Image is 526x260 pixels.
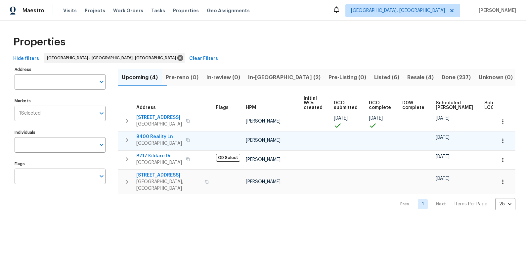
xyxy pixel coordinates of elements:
[418,199,428,209] a: Goto page 1
[63,7,77,14] span: Visits
[407,73,434,82] span: Resale (4)
[334,101,358,110] span: DCO submitted
[187,53,221,65] button: Clear Filters
[11,53,42,65] button: Hide filters
[484,101,509,110] span: Scheduled LCO
[246,105,256,110] span: HPM
[173,7,199,14] span: Properties
[189,55,218,63] span: Clear Filters
[97,109,106,118] button: Open
[15,99,106,103] label: Markets
[216,105,229,110] span: Flags
[442,73,471,82] span: Done (237)
[15,130,106,134] label: Individuals
[122,73,158,82] span: Upcoming (4)
[436,154,450,159] span: [DATE]
[113,7,143,14] span: Work Orders
[436,135,450,140] span: [DATE]
[13,39,66,45] span: Properties
[246,119,281,124] span: [PERSON_NAME]
[97,77,106,86] button: Open
[207,7,250,14] span: Geo Assignments
[136,114,182,121] span: [STREET_ADDRESS]
[248,73,321,82] span: In-[GEOGRAPHIC_DATA] (2)
[246,180,281,184] span: [PERSON_NAME]
[334,116,348,121] span: [DATE]
[136,159,182,166] span: [GEOGRAPHIC_DATA]
[151,8,165,13] span: Tasks
[136,133,182,140] span: 8400 Reality Ln
[304,96,323,110] span: Initial WOs created
[246,157,281,162] span: [PERSON_NAME]
[436,101,473,110] span: Scheduled [PERSON_NAME]
[495,195,515,213] div: 25
[246,138,281,143] span: [PERSON_NAME]
[369,116,383,121] span: [DATE]
[476,7,516,14] span: [PERSON_NAME]
[351,7,445,14] span: [GEOGRAPHIC_DATA], [GEOGRAPHIC_DATA]
[136,179,201,192] span: [GEOGRAPHIC_DATA], [GEOGRAPHIC_DATA]
[436,176,450,181] span: [DATE]
[329,73,366,82] span: Pre-Listing (0)
[369,101,391,110] span: DCO complete
[206,73,240,82] span: In-review (0)
[166,73,198,82] span: Pre-reno (0)
[19,111,41,116] span: 1 Selected
[394,198,515,210] nav: Pagination Navigation
[15,162,106,166] label: Flags
[97,140,106,149] button: Open
[47,55,179,61] span: [GEOGRAPHIC_DATA] - [GEOGRAPHIC_DATA], [GEOGRAPHIC_DATA]
[136,153,182,159] span: 8717 Kildare Dr
[454,201,487,207] p: Items Per Page
[216,154,240,162] span: OD Select
[136,121,182,128] span: [GEOGRAPHIC_DATA]
[436,116,450,121] span: [DATE]
[136,105,156,110] span: Address
[374,73,399,82] span: Listed (6)
[97,172,106,181] button: Open
[15,68,106,72] label: Address
[13,55,39,63] span: Hide filters
[44,53,185,63] div: [GEOGRAPHIC_DATA] - [GEOGRAPHIC_DATA], [GEOGRAPHIC_DATA]
[136,172,201,179] span: [STREET_ADDRESS]
[479,73,513,82] span: Unknown (0)
[22,7,44,14] span: Maestro
[85,7,105,14] span: Projects
[402,101,424,110] span: D0W complete
[136,140,182,147] span: [GEOGRAPHIC_DATA]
